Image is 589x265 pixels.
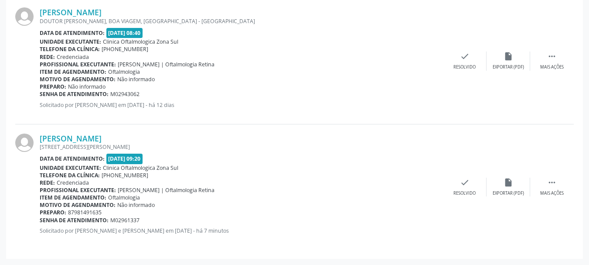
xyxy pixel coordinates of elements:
[547,178,557,187] i: 
[102,172,148,179] span: [PHONE_NUMBER]
[40,38,101,45] b: Unidade executante:
[108,68,140,76] span: Oftalmologia
[68,209,102,216] span: 87981491635
[40,53,55,61] b: Rede:
[40,227,443,234] p: Solicitado por [PERSON_NAME] e [PERSON_NAME] em [DATE] - há 7 minutos
[40,179,55,186] b: Rede:
[40,61,116,68] b: Profissional executante:
[40,83,66,90] b: Preparo:
[117,201,155,209] span: Não informado
[504,178,513,187] i: insert_drive_file
[40,76,116,83] b: Motivo de agendamento:
[40,45,100,53] b: Telefone da clínica:
[108,194,140,201] span: Oftalmologia
[117,76,155,83] span: Não informado
[106,28,143,38] span: [DATE] 08:40
[15,7,34,26] img: img
[504,52,513,61] i: insert_drive_file
[493,190,524,196] div: Exportar (PDF)
[460,178,470,187] i: check
[40,201,116,209] b: Motivo de agendamento:
[40,209,66,216] b: Preparo:
[110,90,140,98] span: M02943062
[103,38,178,45] span: Clinica Oftalmologica Zona Sul
[118,186,214,194] span: [PERSON_NAME] | Oftalmologia Retina
[40,134,102,143] a: [PERSON_NAME]
[40,68,106,76] b: Item de agendamento:
[102,45,148,53] span: [PHONE_NUMBER]
[40,7,102,17] a: [PERSON_NAME]
[540,190,564,196] div: Mais ações
[40,164,101,172] b: Unidade executante:
[453,190,476,196] div: Resolvido
[103,164,178,172] span: Clinica Oftalmologica Zona Sul
[40,194,106,201] b: Item de agendamento:
[547,52,557,61] i: 
[40,155,105,162] b: Data de atendimento:
[453,64,476,70] div: Resolvido
[540,64,564,70] div: Mais ações
[68,83,106,90] span: Não informado
[106,154,143,164] span: [DATE] 09:20
[460,52,470,61] i: check
[40,90,109,98] b: Senha de atendimento:
[40,29,105,37] b: Data de atendimento:
[40,217,109,224] b: Senha de atendimento:
[40,17,443,25] div: DOUTOR [PERSON_NAME], BOA VIAGEM, [GEOGRAPHIC_DATA] - [GEOGRAPHIC_DATA]
[40,172,100,179] b: Telefone da clínica:
[40,143,443,151] div: [STREET_ADDRESS][PERSON_NAME]
[57,53,89,61] span: Credenciada
[15,134,34,152] img: img
[110,217,140,224] span: M02961337
[57,179,89,186] span: Credenciada
[40,186,116,194] b: Profissional executante:
[40,101,443,109] p: Solicitado por [PERSON_NAME] em [DATE] - há 12 dias
[118,61,214,68] span: [PERSON_NAME] | Oftalmologia Retina
[493,64,524,70] div: Exportar (PDF)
